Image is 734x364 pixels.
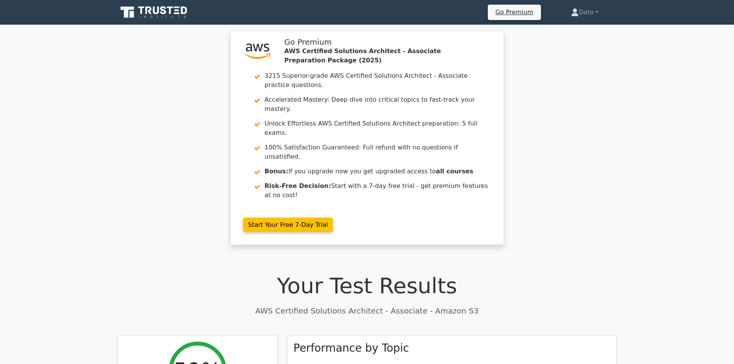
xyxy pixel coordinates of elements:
[294,342,409,355] h3: Performance by Topic
[243,218,333,232] a: Start Your Free 7-Day Trial
[118,305,617,317] p: AWS Certified Solutions Architect - Associate - Amazon S3
[553,5,616,20] a: Dato
[118,273,617,299] h1: Your Test Results
[491,7,538,17] a: Go Premium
